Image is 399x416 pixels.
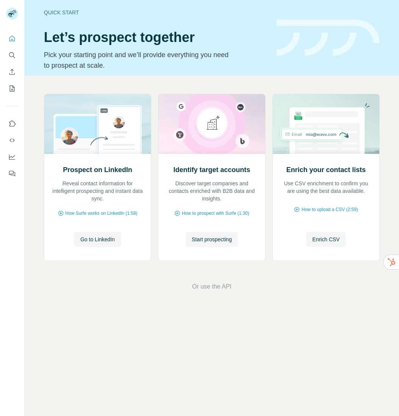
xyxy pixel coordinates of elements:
span: Start prospecting [192,236,232,243]
button: Or use the API [192,282,231,291]
span: How to prospect with Surfe (1:30) [182,210,249,217]
button: Quick start [6,32,18,45]
p: Reveal contact information for intelligent prospecting and instant data sync. [52,180,143,202]
button: Go to LinkedIn [74,232,121,247]
div: Quick start [44,9,267,16]
button: Use Surfe on LinkedIn [6,117,18,130]
button: Feedback [6,167,18,180]
img: Identify target accounts [158,94,265,154]
p: Discover target companies and contacts enriched with B2B data and insights. [166,180,258,202]
img: Prospect on LinkedIn [44,94,151,154]
span: Enrich CSV [312,236,340,243]
button: Search [6,48,18,62]
img: Enrich your contact lists [272,94,380,154]
span: How Surfe works on LinkedIn (1:58) [65,210,138,217]
button: Start prospecting [186,232,238,247]
h1: Let’s prospect together [44,30,267,45]
span: Go to LinkedIn [80,236,115,243]
img: banner [276,20,380,56]
button: Enrich CSV [6,65,18,79]
span: How to upload a CSV (2:59) [301,206,358,213]
p: Use CSV enrichment to confirm you are using the best data available. [280,180,372,195]
button: Enrich CSV [306,232,346,247]
button: My lists [6,82,18,95]
h2: Identify target accounts [173,165,250,175]
h2: Enrich your contact lists [286,165,366,175]
p: Pick your starting point and we’ll provide everything you need to prospect at scale. [44,50,233,71]
button: Use Surfe API [6,133,18,147]
button: Dashboard [6,150,18,164]
h2: Prospect on LinkedIn [63,165,132,175]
